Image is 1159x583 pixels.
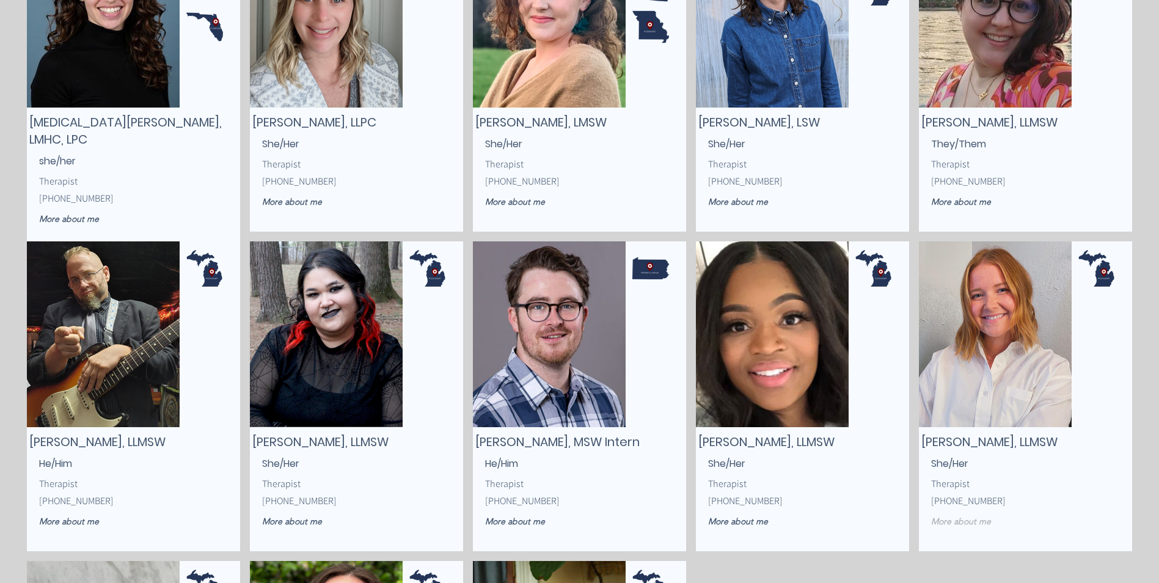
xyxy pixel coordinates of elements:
[921,114,1058,131] span: [PERSON_NAME], LLMSW
[632,441,669,477] img: Dot 3.png
[1078,441,1115,477] img: Dot 3.png
[931,477,970,490] span: Therapist
[252,114,376,131] span: [PERSON_NAME], LLPC
[1078,250,1115,287] a: Dot 3.png
[1078,90,1115,127] img: Dot 3.png
[39,477,78,490] span: Therapist
[708,158,747,170] span: Therapist
[708,191,802,213] a: More about me
[708,494,783,507] span: [PHONE_NUMBER]
[855,90,892,127] img: Dot 3.png
[708,137,745,151] span: She/Her
[39,213,99,224] span: More about me
[409,288,446,325] img: Dot 3.png
[1078,121,1115,158] img: Dot 3.png
[39,494,114,507] span: [PHONE_NUMBER]
[931,158,970,170] span: Therapist
[262,477,301,490] span: Therapist
[855,250,892,287] img: Dot 3.png
[1078,368,1115,405] img: Dot 3.png
[632,48,669,85] img: Dot 3.png
[485,457,518,471] span: He/Him
[632,90,669,127] img: Dot 3.png
[855,409,892,446] img: Dot 3.png
[855,441,892,477] img: Dot 3.png
[485,511,579,532] a: More about me
[186,441,223,477] img: Dot 3.png
[262,175,337,188] span: [PHONE_NUMBER]
[632,472,669,508] img: Dot 3.png
[1078,288,1115,325] img: Dot 3.png
[698,433,835,450] span: [PERSON_NAME], LLMSW
[262,137,299,151] span: She/Her
[485,158,524,170] span: Therapist
[262,191,356,213] a: More about me
[186,152,223,189] img: Dot 3.png
[931,175,1006,188] span: [PHONE_NUMBER]
[409,328,446,365] img: Dot 3.png
[186,409,223,446] img: Dot 3.png
[409,512,446,548] img: Dot 3.png
[409,250,446,287] img: Dot 3.png
[485,516,545,527] span: More about me
[855,472,892,508] img: Dot 3.png
[855,152,892,189] img: Dot 3.png
[262,158,301,170] span: Therapist
[632,328,669,365] img: Dot 3.png
[632,152,669,189] img: Dot 3.png
[186,368,223,405] img: Dot 3.png
[409,90,446,127] img: Dot 3.png
[485,477,524,490] span: Therapist
[475,433,640,450] span: [PERSON_NAME], MSW Intern
[632,288,669,325] img: Dot 3.png
[186,512,223,548] img: Dot 3.png
[262,511,356,532] a: More about me
[186,328,223,365] img: Dot 3.png
[632,9,669,45] img: Dot 3.png
[475,114,607,131] span: [PERSON_NAME], LMSW
[1078,192,1115,229] img: Dot 3.png
[632,409,669,446] img: Dot 3.png
[1078,472,1115,508] img: Dot 3.png
[409,152,446,189] img: Dot 3.png
[485,191,579,213] a: More about me
[632,250,669,287] img: Dot 3.png
[409,192,446,229] img: Dot 3.png
[708,196,768,207] span: More about me
[855,192,892,229] img: Dot 3.png
[485,494,560,507] span: [PHONE_NUMBER]
[855,328,892,365] img: Dot 3.png
[931,494,1006,507] span: [PHONE_NUMBER]
[1078,152,1115,189] img: Dot 3.png
[29,114,222,148] span: [MEDICAL_DATA][PERSON_NAME], LMHC, LPC
[708,477,747,490] span: Therapist
[39,516,99,527] span: More about me
[186,250,223,287] a: Dot 3.png
[708,511,802,532] a: More about me
[485,196,545,207] span: More about me
[855,288,892,325] img: Dot 3.png
[708,516,768,527] span: More about me
[39,457,72,471] span: He/Him
[39,154,76,168] span: she/her
[262,494,337,507] span: [PHONE_NUMBER]
[1078,48,1115,85] img: Dot 3.png
[632,512,669,548] img: Dot 3.png
[186,9,223,45] img: Dot 3.png
[485,175,560,188] span: [PHONE_NUMBER]
[1078,409,1115,446] img: Dot 3.png
[1078,9,1115,45] img: Dot 3.png
[262,516,322,527] span: More about me
[931,511,1025,532] a: More about me
[262,457,299,471] span: She/Her
[931,196,991,207] span: More about me
[262,196,322,207] span: More about me
[39,208,133,230] a: More about me
[39,511,133,532] a: More about me
[409,441,446,477] img: Dot 3.png
[1078,512,1115,548] img: Dot 3.png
